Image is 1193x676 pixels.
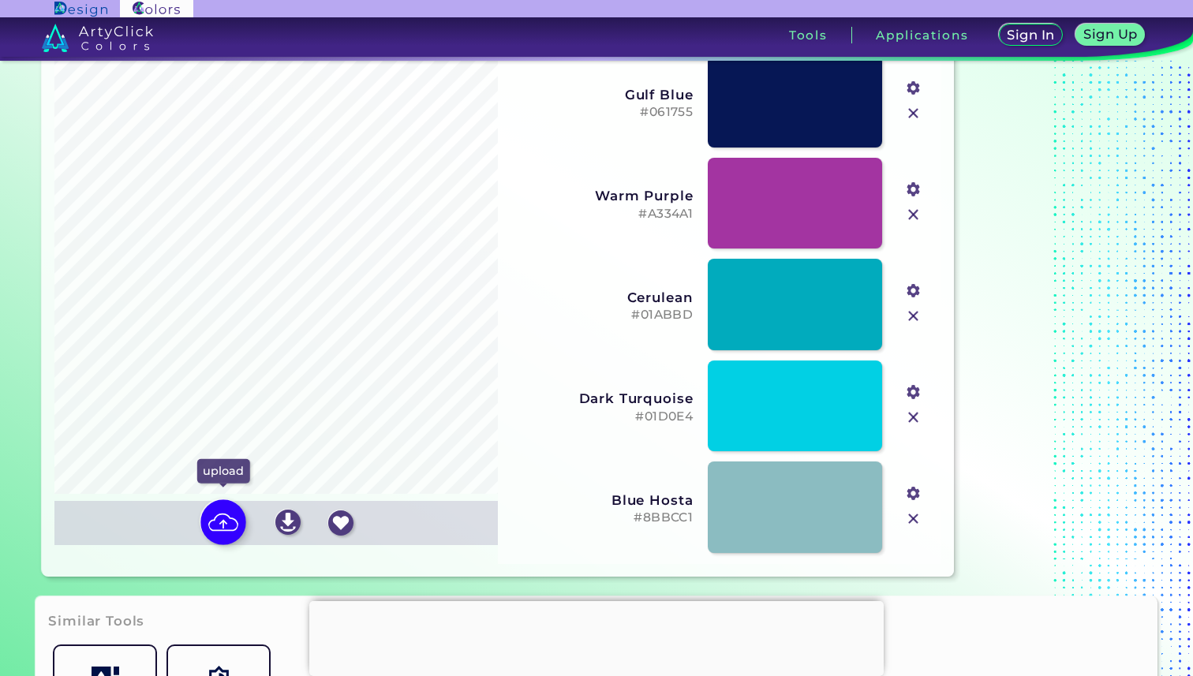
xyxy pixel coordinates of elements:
img: icon_download_white.svg [275,510,301,535]
h5: #01D0E4 [509,409,693,424]
h5: #A334A1 [509,207,693,222]
h3: Blue Hosta [509,492,693,508]
img: icon_close.svg [903,204,924,225]
h3: Applications [876,29,968,41]
h5: #01ABBD [509,308,693,323]
h3: Warm Purple [509,188,693,204]
img: icon_close.svg [903,407,924,428]
p: upload [197,459,249,483]
img: icon_favourite_white.svg [328,510,353,536]
h3: Gulf Blue [509,87,693,103]
h3: Dark Turquoise [509,390,693,406]
img: ArtyClick Design logo [54,2,107,17]
a: Sign Up [1078,24,1143,46]
h5: Sign Up [1085,28,1136,41]
iframe: Advertisement [309,601,884,672]
img: icon_close.svg [903,306,924,327]
img: icon_close.svg [903,509,924,529]
h5: Sign In [1008,29,1053,42]
h3: Similar Tools [48,612,144,631]
h3: Tools [789,29,828,41]
h5: #061755 [509,105,693,120]
h5: #8BBCC1 [509,510,693,525]
img: icon picture [200,499,246,545]
h3: Cerulean [509,289,693,305]
img: icon_close.svg [903,103,924,124]
a: Sign In [1000,24,1061,46]
img: logo_artyclick_colors_white.svg [42,24,153,52]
